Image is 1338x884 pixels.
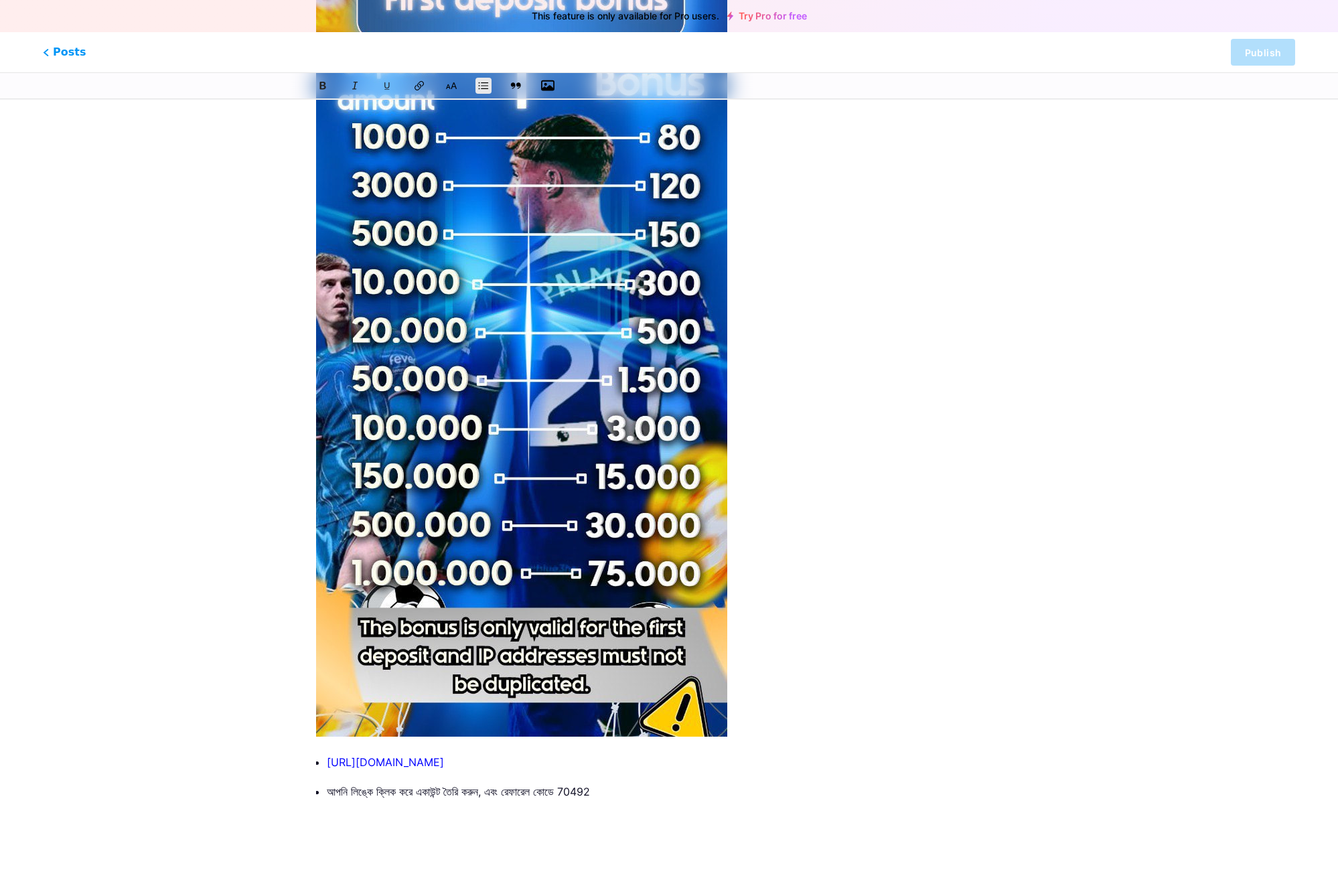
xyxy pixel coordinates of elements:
a: Try Pro for free [727,11,807,21]
span: Posts [43,44,86,60]
p: আপনি লিঙ্কে ক্লিক করে একাউন্ট তৈরি করুন, এবং রেফারেল কোডে 70492 [327,782,1023,801]
span: This feature is only available for Pro users. [532,7,719,25]
a: [URL][DOMAIN_NAME] [327,755,444,769]
button: Publish [1231,39,1295,66]
span: Publish [1245,47,1281,58]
